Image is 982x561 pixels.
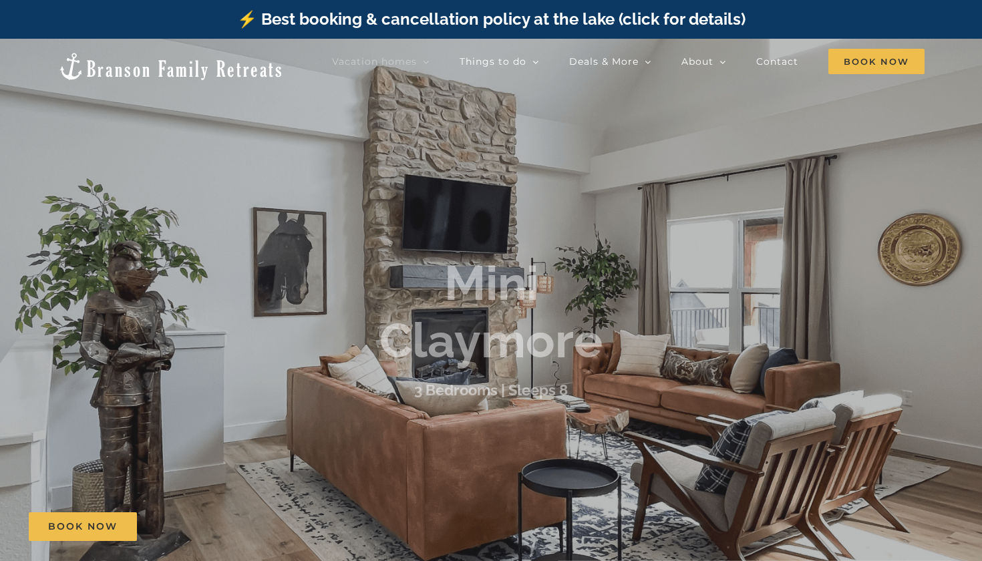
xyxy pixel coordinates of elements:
[414,381,568,399] h3: 3 Bedrooms | Sleeps 8
[29,512,137,541] a: Book Now
[460,48,539,75] a: Things to do
[569,57,639,66] span: Deals & More
[681,48,726,75] a: About
[828,49,925,74] span: Book Now
[332,48,430,75] a: Vacation homes
[332,57,417,66] span: Vacation homes
[237,9,746,29] a: ⚡️ Best booking & cancellation policy at the lake (click for details)
[681,57,713,66] span: About
[48,521,118,532] span: Book Now
[756,57,798,66] span: Contact
[57,51,284,81] img: Branson Family Retreats Logo
[332,48,925,75] nav: Main Menu
[460,57,526,66] span: Things to do
[756,48,798,75] a: Contact
[379,254,603,369] b: Mini Claymore
[569,48,651,75] a: Deals & More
